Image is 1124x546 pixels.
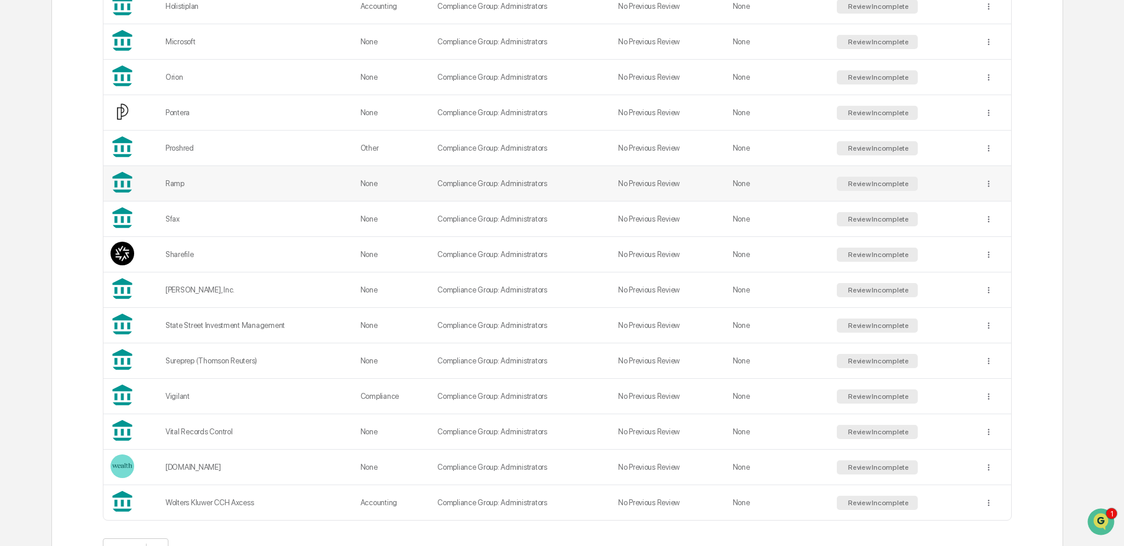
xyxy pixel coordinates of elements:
div: Review Incomplete [846,73,909,82]
td: None [726,95,830,131]
div: Review Incomplete [846,357,909,365]
div: Review Incomplete [846,215,909,223]
td: No Previous Review [611,201,726,237]
td: None [726,166,830,201]
td: Compliance Group: Administrators [430,166,611,201]
td: Compliance Group: Administrators [430,95,611,131]
div: [DOMAIN_NAME] [165,463,346,472]
div: Ramp [165,179,346,188]
a: 🗄️Attestations [81,237,151,258]
td: None [726,60,830,95]
div: Vigilant [165,392,346,401]
td: Compliance Group: Administrators [430,24,611,60]
button: Start new chat [201,94,215,108]
div: Vital Records Control [165,427,346,436]
div: Sharefile [165,250,346,259]
div: Review Incomplete [846,251,909,259]
div: State Street Investment Management [165,321,346,330]
td: None [726,343,830,379]
td: No Previous Review [611,24,726,60]
div: Review Incomplete [846,321,909,330]
a: Powered byPylon [83,292,143,302]
img: Steve.Lennart [12,181,31,200]
span: [DATE] [165,193,190,202]
div: Review Incomplete [846,428,909,436]
span: • [98,161,102,170]
a: 🔎Data Lookup [7,259,79,281]
td: None [353,95,430,131]
div: 🖐️ [12,243,21,252]
div: Review Incomplete [846,144,909,152]
td: None [726,308,830,343]
td: Compliance Group: Administrators [430,308,611,343]
td: No Previous Review [611,60,726,95]
span: • [159,193,163,202]
iframe: Open customer support [1086,507,1118,539]
img: Vendor Logo [111,242,134,265]
div: Review Incomplete [846,392,909,401]
td: No Previous Review [611,343,726,379]
td: None [353,414,430,450]
td: None [726,379,830,414]
td: None [726,201,830,237]
img: 1746055101610-c473b297-6a78-478c-a979-82029cc54cd1 [12,90,33,112]
td: No Previous Review [611,308,726,343]
td: Other [353,131,430,166]
div: Review Incomplete [846,499,909,507]
img: 4531339965365_218c74b014194aa58b9b_72.jpg [25,90,46,112]
td: No Previous Review [611,166,726,201]
td: No Previous Review [611,131,726,166]
div: Holistiplan [165,2,346,11]
div: Start new chat [53,90,194,102]
div: Microsoft [165,37,346,46]
div: Past conversations [12,131,79,141]
span: Attestations [98,242,147,253]
td: None [353,343,430,379]
div: Review Incomplete [846,463,909,472]
div: 🗄️ [86,243,95,252]
td: None [353,450,430,485]
td: No Previous Review [611,450,726,485]
div: Review Incomplete [846,180,909,188]
td: Compliance Group: Administrators [430,272,611,308]
div: Orion [165,73,346,82]
td: Accounting [353,485,430,520]
div: [PERSON_NAME], Inc. [165,285,346,294]
td: Compliance Group: Administrators [430,60,611,95]
div: Review Incomplete [846,109,909,117]
td: None [353,308,430,343]
td: Compliance Group: Administrators [430,450,611,485]
td: None [353,60,430,95]
td: None [726,237,830,272]
td: Compliance Group: Administrators [430,343,611,379]
span: Preclearance [24,242,76,253]
td: None [353,201,430,237]
td: No Previous Review [611,485,726,520]
td: No Previous Review [611,414,726,450]
td: Compliance Group: Administrators [430,131,611,166]
td: None [353,24,430,60]
td: Compliance Group: Administrators [430,485,611,520]
td: None [726,131,830,166]
td: None [353,272,430,308]
td: None [726,24,830,60]
span: 21 minutes ago [105,161,160,170]
td: None [353,166,430,201]
td: None [726,485,830,520]
td: No Previous Review [611,272,726,308]
img: Vendor Logo [111,100,134,123]
div: Review Incomplete [846,286,909,294]
div: Pontera [165,108,346,117]
td: Compliance Group: Administrators [430,379,611,414]
div: Sfax [165,214,346,223]
td: Compliance Group: Administrators [430,237,611,272]
a: 🖐️Preclearance [7,237,81,258]
td: No Previous Review [611,95,726,131]
td: None [353,237,430,272]
button: See all [183,129,215,143]
div: Review Incomplete [846,38,909,46]
img: Vendor Logo [111,454,134,478]
span: Data Lookup [24,264,74,276]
